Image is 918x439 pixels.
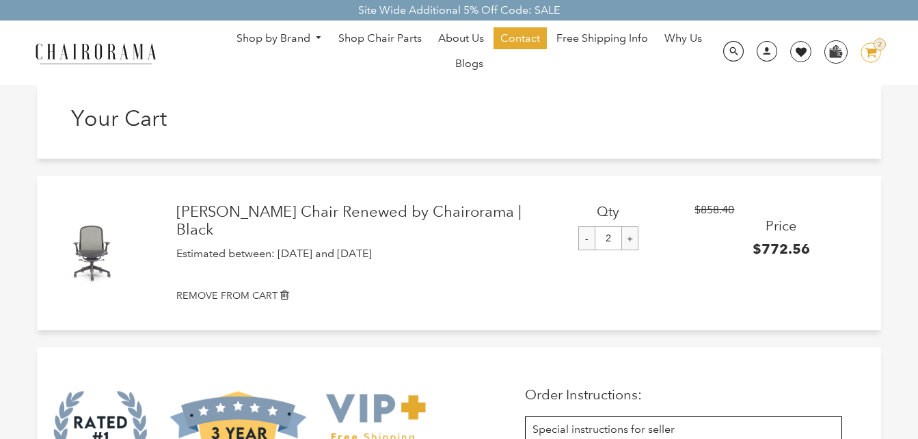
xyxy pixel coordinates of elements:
a: Blogs [448,53,490,75]
nav: DesktopNavigation [222,27,716,78]
span: About Us [438,31,484,46]
a: About Us [431,27,491,49]
span: Shop Chair Parts [338,31,422,46]
span: Contact [500,31,540,46]
span: Blogs [455,57,483,71]
a: Shop Chair Parts [332,27,429,49]
a: [PERSON_NAME] Chair Renewed by Chairorama | Black [176,203,522,239]
a: Why Us [658,27,709,49]
a: REMOVE FROM CART [176,289,867,303]
img: WhatsApp_Image_2024-07-12_at_16.23.01.webp [825,41,846,62]
span: Why Us [664,31,702,46]
a: 2 [850,42,881,63]
span: $772.56 [753,241,810,257]
span: Estimated between: [DATE] and [DATE] [176,247,372,260]
h3: Qty [522,203,695,219]
h3: Price [694,217,867,234]
img: knoll Chadwick Chair Renewed by Chairorama | Black [61,221,125,285]
span: Free Shipping Info [556,31,648,46]
small: REMOVE FROM CART [176,289,278,302]
a: Free Shipping Info [550,27,655,49]
a: Contact [494,27,547,49]
input: - [578,226,595,250]
input: + [621,226,638,250]
div: 2 [874,38,886,51]
h1: Your Cart [71,105,265,131]
span: $858.40 [694,203,734,216]
img: chairorama [27,41,164,65]
a: Shop by Brand [230,28,329,49]
p: Order Instructions: [525,386,842,403]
